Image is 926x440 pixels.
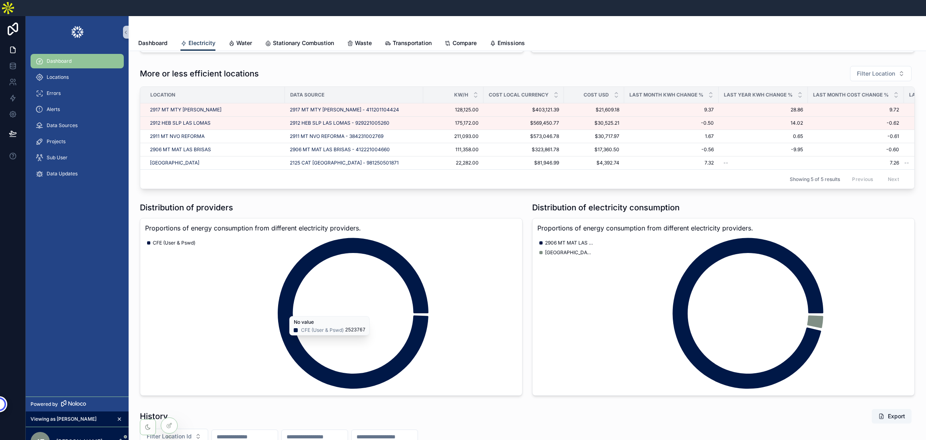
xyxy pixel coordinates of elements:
a: Powered by [26,397,129,411]
a: Dashboard [138,36,168,52]
span: 175,172.00 [428,120,479,126]
button: Export [872,409,912,424]
span: 1.67 [629,133,714,140]
span: Projects [47,138,66,145]
span: Cost Local Currency [489,92,549,98]
span: Powered by [31,401,58,407]
a: 2906 MT MAT LAS BRISAS [150,146,211,153]
span: 211,093.00 [428,133,479,140]
a: 2912 HEB SLP LAS LOMAS [150,120,211,126]
div: chart [537,236,910,391]
span: [GEOGRAPHIC_DATA] [545,249,593,256]
span: 7.26 [813,160,899,166]
span: Location [150,92,175,98]
span: 7.32 [629,160,714,166]
a: Data Updates [31,167,124,181]
a: Projects [31,134,124,149]
span: -9.95 [723,146,803,153]
span: Data Source [290,92,324,98]
button: Select Button [850,66,912,81]
span: -0.62 [813,120,899,126]
a: Locations [31,70,124,84]
a: 2906 MT MAT LAS BRISAS - 412221004660 [290,146,390,153]
span: Proportions of energy consumption from different electricity providers. [145,223,517,233]
span: $81,946.99 [488,160,559,166]
span: Dashboard [47,58,72,64]
h1: Distribution of electricity consumption [532,202,680,213]
a: Data Sources [31,118,124,133]
a: Emissions [490,36,525,52]
span: $30,717.97 [569,133,619,140]
h1: History [140,411,168,422]
span: Emissions [498,39,525,47]
a: [GEOGRAPHIC_DATA] [150,160,199,166]
h1: More or less efficient locations [140,68,259,79]
a: Transportation [385,36,432,52]
div: scrollable content [26,48,129,191]
a: Electricity [180,36,215,51]
span: Last Year kwh Change % [724,92,793,98]
span: Last Month kwh Change % [629,92,703,98]
span: $569,450.77 [488,120,559,126]
span: $573,046.78 [488,133,559,140]
span: Stationary Combustion [273,39,334,47]
a: Compare [445,36,477,52]
span: Proportions of energy consumption from different electricity providers. [537,223,910,233]
a: Dashboard [31,54,124,68]
a: Stationary Combustion [265,36,334,52]
span: Data Sources [47,122,78,129]
a: Water [228,36,252,52]
a: 2125 CAT [GEOGRAPHIC_DATA] - 981250501871 [290,160,399,166]
span: CFE (User & Pswd) [153,240,195,246]
a: 2912 HEB SLP LAS LOMAS - 929221005260 [290,120,389,126]
span: $30,525.21 [569,120,619,126]
span: Showing 5 of 5 results [790,176,840,183]
span: 2906 MT MAT LAS BRISAS [545,240,593,246]
span: -- [904,160,909,166]
span: Transportation [393,39,432,47]
span: -0.56 [629,146,714,153]
span: 28.86 [723,107,803,113]
span: Compare [453,39,477,47]
span: Data Updates [47,171,78,177]
a: Sub User [31,150,124,165]
a: Alerts [31,102,124,117]
span: $17,360.50 [569,146,619,153]
span: 14.02 [723,120,803,126]
span: 128,125.00 [428,107,479,113]
span: Sub User [47,154,68,161]
span: -0.61 [813,133,899,140]
span: -0.50 [629,120,714,126]
span: Water [236,39,252,47]
img: App logo [71,26,84,39]
span: Viewing as [PERSON_NAME] [31,416,96,422]
span: 111,358.00 [428,146,479,153]
span: $403,121.39 [488,107,559,113]
span: 22,282.00 [428,160,479,166]
a: 2917 MT MTY [PERSON_NAME] - 411201104424 [290,107,399,113]
a: Waste [347,36,372,52]
span: Last Month Cost Change % [813,92,889,98]
div: chart [145,236,517,391]
span: Cost USD [584,92,609,98]
span: KW/H [454,92,468,98]
span: $21,609.18 [569,107,619,113]
a: 2911 MT NVO REFORMA - 384231002769 [290,133,383,140]
span: $4,392.74 [569,160,619,166]
span: Electricity [188,39,215,47]
span: -0.60 [813,146,899,153]
span: 9.72 [813,107,899,113]
span: -- [723,160,728,166]
span: $323,861.78 [488,146,559,153]
a: 2911 MT NVO REFORMA [150,133,205,140]
a: 2917 MT MTY [PERSON_NAME] [150,107,221,113]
